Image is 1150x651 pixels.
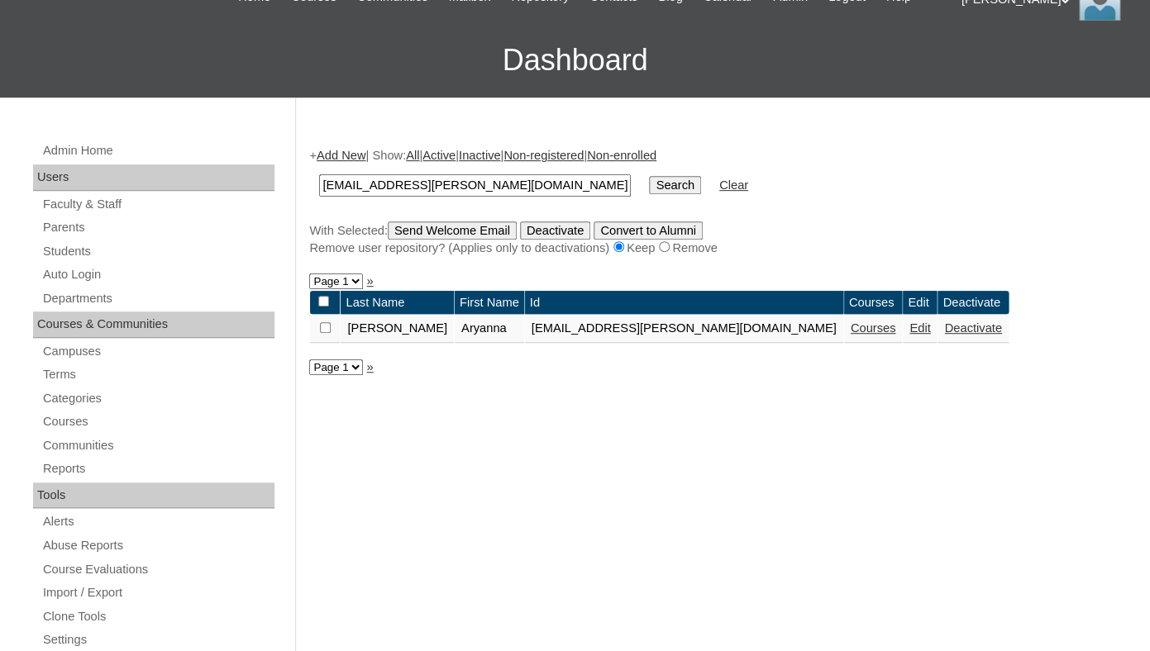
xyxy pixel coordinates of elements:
input: Deactivate [520,221,590,240]
div: With Selected: [309,221,1128,257]
a: Parents [41,217,274,238]
td: Deactivate [938,291,1008,315]
a: Students [41,241,274,262]
a: Communities [41,435,274,456]
a: Inactive [459,149,501,162]
a: Admin Home [41,140,274,161]
div: Courses & Communities [33,311,274,338]
td: [PERSON_NAME] [341,315,454,343]
td: Edit [903,291,937,315]
a: Campuses [41,341,274,362]
a: Active [422,149,456,162]
a: Add New [317,149,365,162]
a: » [366,360,373,373]
a: Settings [41,630,274,650]
div: Remove user repository? (Applies only to deactivations) Keep Remove [309,240,1128,257]
a: Courses [41,411,274,432]
td: First Name [455,291,524,315]
div: + | Show: | | | | [309,147,1128,256]
input: Convert to Alumni [594,221,703,240]
a: Non-enrolled [587,149,656,162]
td: Last Name [341,291,454,315]
a: Faculty & Staff [41,194,274,215]
a: Import / Export [41,582,274,603]
td: Aryanna [455,315,524,343]
a: Categories [41,388,274,409]
a: Alerts [41,511,274,532]
a: Departments [41,288,274,309]
div: Tools [33,482,274,509]
td: Courses [844,291,903,315]
a: Clear [719,178,748,192]
input: Send Welcome Email [388,221,517,240]
td: [EMAIL_ADDRESS][PERSON_NAME][DOMAIN_NAME] [525,315,843,343]
a: Course Evaluations [41,559,274,580]
a: Deactivate [944,321,1001,335]
a: » [366,274,373,287]
h3: Dashboard [8,23,1142,97]
input: Search [649,176,700,194]
input: Search [319,174,631,197]
a: Courses [851,321,896,335]
a: Non-registered [503,149,584,162]
a: Terms [41,364,274,385]
a: Reports [41,459,274,479]
div: Users [33,164,274,191]
a: Abuse Reports [41,535,274,556]
td: Id [525,291,843,315]
a: Edit [909,321,930,335]
a: Auto Login [41,264,274,285]
a: Clone Tools [41,606,274,627]
a: All [406,149,419,162]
